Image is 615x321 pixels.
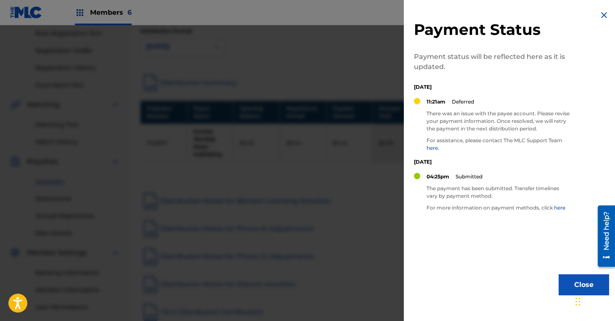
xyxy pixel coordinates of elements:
p: 11:21am [427,98,445,106]
p: Deferred [452,98,474,106]
p: For assistance, please contact The MLC Support Team [427,137,570,152]
a: here [554,204,565,211]
img: Top Rightsholders [75,8,85,18]
span: Members [90,8,132,17]
p: 04:25pm [427,173,449,180]
button: Close [559,274,609,295]
p: For more information on payment methods, click [427,204,570,212]
p: [DATE] [414,158,570,166]
iframe: Resource Center [591,202,615,270]
p: The payment has been submitted. Transfer timelines vary by payment method. [427,185,570,200]
img: MLC Logo [10,6,42,19]
span: 6 [127,8,132,16]
p: [DATE] [414,83,570,91]
a: here. [427,145,439,151]
p: There was an issue with the payee account. Please revise your payment information. Once resolved,... [427,110,570,133]
h2: Payment Status [414,20,570,39]
iframe: Chat Widget [573,281,615,321]
p: Submitted [456,173,482,180]
div: Drag [575,289,581,314]
p: Payment status will be reflected here as it is updated. [414,52,570,72]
